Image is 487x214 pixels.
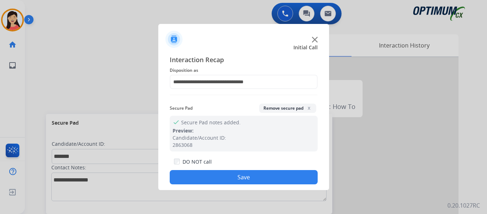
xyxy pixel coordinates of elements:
[173,134,315,149] div: Candidate/Account ID: 2863068
[170,116,318,151] div: Secure Pad notes added.
[447,201,480,210] p: 0.20.1027RC
[170,55,318,66] span: Interaction Recap
[293,44,318,51] span: Initial Call
[165,31,183,48] img: contactIcon
[170,66,318,75] span: Disposition as
[173,119,178,124] mat-icon: check
[183,158,212,165] label: DO NOT call
[170,104,193,113] span: Secure Pad
[259,104,316,113] button: Remove secure padx
[173,127,194,134] span: Preview:
[306,105,312,111] span: x
[170,170,318,184] button: Save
